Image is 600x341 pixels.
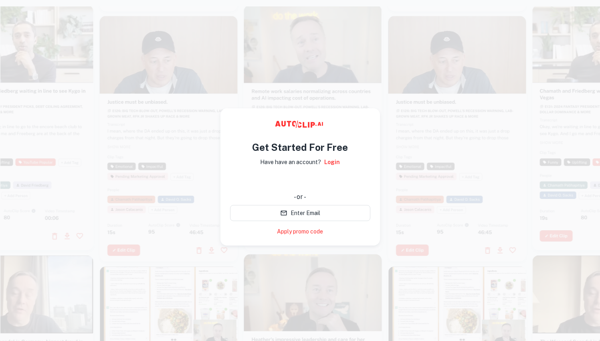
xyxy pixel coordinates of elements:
div: 使用 Google 账号登录。在新标签页中打开 [230,172,370,190]
iframe: “使用 Google 账号登录”按钮 [226,172,374,190]
a: Login [324,158,340,166]
button: Enter Email [230,205,370,221]
p: Have have an account? [260,158,321,166]
div: - or - [230,192,370,202]
a: Apply promo code [277,227,323,236]
iframe: “使用 Google 账号登录”对话框 [435,8,592,111]
h4: Get Started For Free [252,140,348,154]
